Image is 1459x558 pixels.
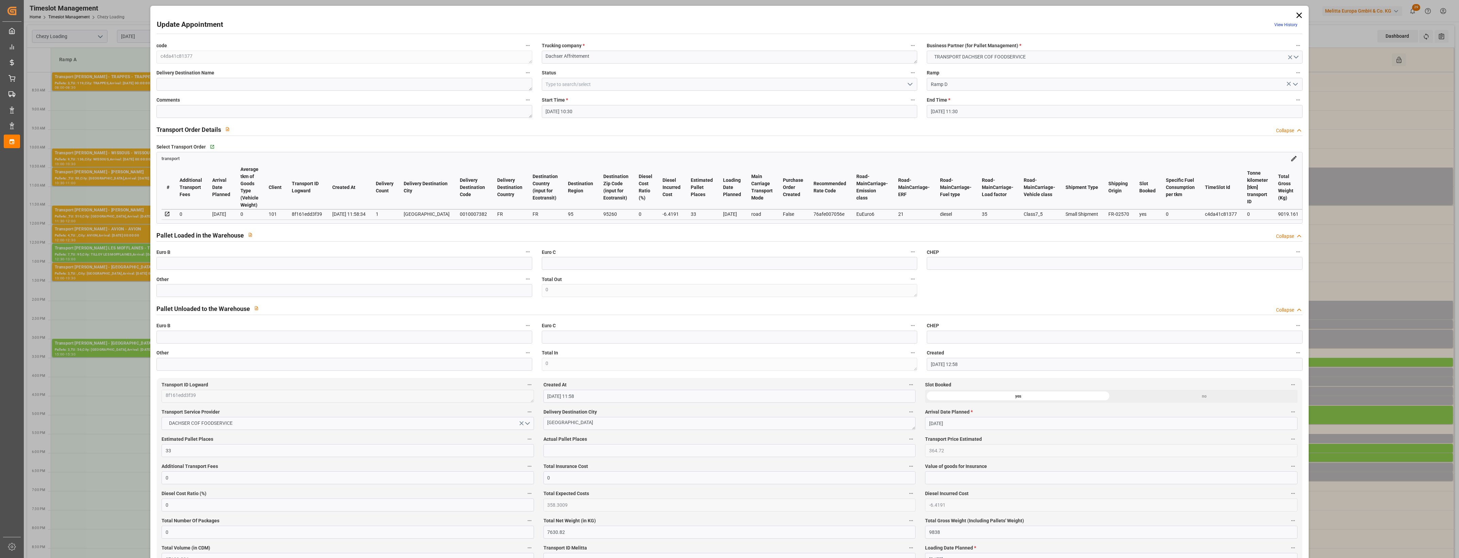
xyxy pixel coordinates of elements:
[542,78,917,91] input: Type to search/select
[332,210,366,218] div: [DATE] 11:58:34
[851,165,893,209] th: Road-MainCarriage-Emission class
[525,407,534,416] button: Transport Service Provider
[166,420,236,427] span: DACHSER COF FOODSERVICE
[1273,165,1304,209] th: Total Gross Weight (Kg)
[221,123,234,136] button: View description
[908,95,917,104] button: Start Time *
[1019,165,1060,209] th: Road-MainCarriage-Vehicle class
[525,435,534,443] button: Estimated Pallet Places
[1161,165,1200,209] th: Specific Fuel Consumption per tkm
[542,42,585,49] span: Trucking company
[156,51,532,64] textarea: c4da41c81377
[264,165,287,209] th: Client
[156,322,170,329] span: Euro B
[543,490,589,497] span: Total Expected Costs
[907,435,916,443] button: Actual Pallet Places
[162,156,180,161] span: transport
[598,165,634,209] th: Destination Zip Code (input for Ecotransit)
[156,249,170,256] span: Euro B
[523,348,532,357] button: Other
[1024,210,1055,218] div: Class7_5
[977,165,1019,209] th: Road-MainCarriage-Load factor
[1276,307,1294,314] div: Collapse
[925,390,1111,403] div: yes
[1290,79,1300,90] button: open menu
[908,348,917,357] button: Total In
[907,380,916,389] button: Created At
[723,210,741,218] div: [DATE]
[751,210,773,218] div: road
[525,462,534,471] button: Additional Transport Fees
[162,165,174,209] th: #
[1294,321,1303,330] button: CHEP
[162,463,218,470] span: Additional Transport Fees
[543,417,916,430] textarea: [GEOGRAPHIC_DATA]
[527,165,563,209] th: Destination Country (input for Ecotransit)
[162,417,534,430] button: open menu
[778,165,808,209] th: Purchase Order Created
[908,275,917,283] button: Total Out
[525,543,534,552] button: Total Volume (in CDM)
[634,165,657,209] th: Diesel Cost Ratio (%)
[543,408,597,416] span: Delivery Destination City
[543,381,567,388] span: Created At
[935,165,977,209] th: Road-MainCarriage-Fuel type
[162,490,206,497] span: Diesel Cost Ratio (%)
[686,165,718,209] th: Estimated Pallet Places
[460,210,487,218] div: 0010007382
[925,517,1024,524] span: Total Gross Weight (Including Pallets' Weight)
[1242,165,1273,209] th: Tonne kilometer [tkm] transport ID
[523,321,532,330] button: Euro B
[492,165,527,209] th: Delivery Destination Country
[1289,380,1297,389] button: Slot Booked
[925,381,951,388] span: Slot Booked
[908,41,917,50] button: Trucking company *
[542,105,917,118] input: DD-MM-YYYY HH:MM
[856,210,888,218] div: EuEuro6
[542,284,917,297] textarea: 0
[982,210,1013,218] div: 35
[603,210,628,218] div: 95260
[174,165,207,209] th: Additional Transport Fees
[927,51,1302,64] button: open menu
[523,68,532,77] button: Delivery Destination Name
[1289,462,1297,471] button: Value of goods for Insurance
[718,165,746,209] th: Loading Date Planned
[925,463,987,470] span: Value of goods for Insurance
[533,210,558,218] div: FR
[1103,165,1134,209] th: Shipping Origin
[1294,68,1303,77] button: Ramp
[543,436,587,443] span: Actual Pallet Places
[905,79,915,90] button: open menu
[542,358,917,371] textarea: 0
[523,41,532,50] button: code
[180,210,202,218] div: 0
[162,544,210,552] span: Total Volume (in CDM)
[543,544,587,552] span: Transport ID Melitta
[1060,165,1103,209] th: Shipment Type
[542,69,556,76] span: Status
[399,165,455,209] th: Delivery Destination City
[542,249,556,256] span: Euro C
[1247,210,1268,218] div: 0
[542,349,558,356] span: Total In
[907,462,916,471] button: Total Insurance Cost
[327,165,371,209] th: Created At
[523,95,532,104] button: Comments
[927,358,1302,371] input: DD-MM-YYYY HH:MM
[1276,127,1294,134] div: Collapse
[162,155,180,161] a: transport
[927,105,1302,118] input: DD-MM-YYYY HH:MM
[927,322,939,329] span: CHEP
[523,275,532,283] button: Other
[1294,41,1303,50] button: Business Partner (for Pallet Management) *
[1289,407,1297,416] button: Arrival Date Planned *
[156,125,221,134] h2: Transport Order Details
[927,42,1021,49] span: Business Partner (for Pallet Management)
[1134,165,1161,209] th: Slot Booked
[1276,233,1294,240] div: Collapse
[1294,95,1303,104] button: End Time *
[376,210,393,218] div: 1
[639,210,652,218] div: 0
[927,349,944,356] span: Created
